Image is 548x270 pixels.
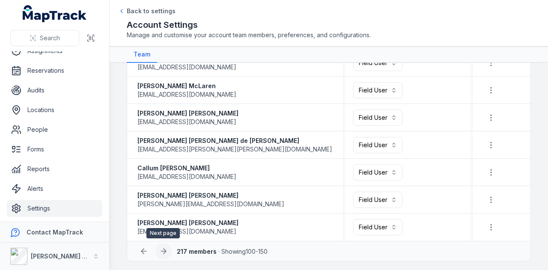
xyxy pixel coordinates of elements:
a: Forms [7,141,102,158]
span: Back to settings [127,7,176,15]
button: Field User [353,110,402,126]
a: Reservations [7,62,102,79]
strong: [PERSON_NAME] [PERSON_NAME] de [PERSON_NAME] [137,136,332,145]
a: Locations [7,101,102,119]
a: Audits [7,82,102,99]
button: Field User [353,164,402,181]
strong: [PERSON_NAME] Group [31,252,101,260]
a: Settings [7,200,102,217]
span: · Showing 100 - 150 [177,248,268,255]
strong: [PERSON_NAME] [PERSON_NAME] [137,219,238,227]
strong: [PERSON_NAME] [PERSON_NAME] [137,191,284,200]
span: Search [40,34,60,42]
span: [EMAIL_ADDRESS][DOMAIN_NAME] [137,63,236,71]
strong: Callum [PERSON_NAME] [137,164,236,172]
button: Field User [353,192,402,208]
strong: [PERSON_NAME] [PERSON_NAME] [137,109,238,118]
a: Reports [7,160,102,178]
a: People [7,121,102,138]
button: Search [10,30,79,46]
a: Team [127,47,157,63]
span: [EMAIL_ADDRESS][DOMAIN_NAME] [137,227,236,236]
span: [EMAIL_ADDRESS][DOMAIN_NAME] [137,172,236,181]
button: Field User [353,82,402,98]
span: Manage and customise your account team members, preferences, and configurations. [127,31,531,39]
button: Field User [353,219,402,235]
button: Field User [353,137,402,153]
span: [EMAIL_ADDRESS][PERSON_NAME][PERSON_NAME][DOMAIN_NAME] [137,145,332,154]
span: [EMAIL_ADDRESS][DOMAIN_NAME] [137,90,236,99]
button: Field User [353,55,402,71]
span: Next page [146,228,180,238]
a: Back to settings [118,7,176,15]
a: MapTrack [23,5,87,22]
h2: Account Settings [127,19,531,31]
a: Alerts [7,180,102,197]
strong: Contact MapTrack [27,228,83,236]
strong: [PERSON_NAME] McLaren [137,82,236,90]
strong: 217 members [177,248,217,255]
span: [EMAIL_ADDRESS][DOMAIN_NAME] [137,118,236,126]
span: [PERSON_NAME][EMAIL_ADDRESS][DOMAIN_NAME] [137,200,284,208]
